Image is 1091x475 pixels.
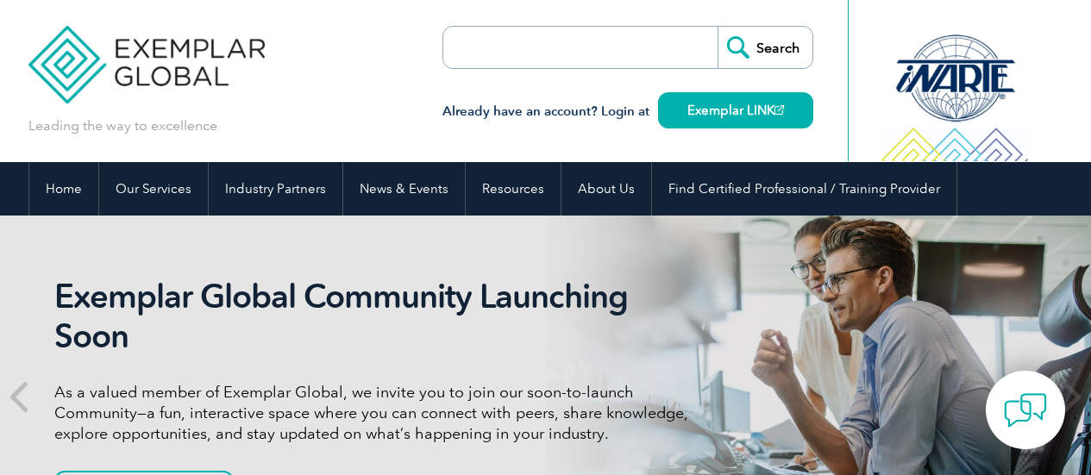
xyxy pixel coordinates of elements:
a: Find Certified Professional / Training Provider [652,162,956,216]
a: Our Services [99,162,208,216]
p: Leading the way to excellence [28,116,217,135]
a: Resources [466,162,561,216]
h3: Already have an account? Login at [442,101,813,122]
input: Search [718,27,812,68]
img: open_square.png [774,105,784,115]
a: News & Events [343,162,465,216]
img: contact-chat.png [1004,389,1047,432]
a: Industry Partners [209,162,342,216]
a: Exemplar LINK [658,92,813,128]
p: As a valued member of Exemplar Global, we invite you to join our soon-to-launch Community—a fun, ... [54,382,701,444]
h2: Exemplar Global Community Launching Soon [54,277,701,356]
a: About Us [561,162,651,216]
a: Home [29,162,98,216]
